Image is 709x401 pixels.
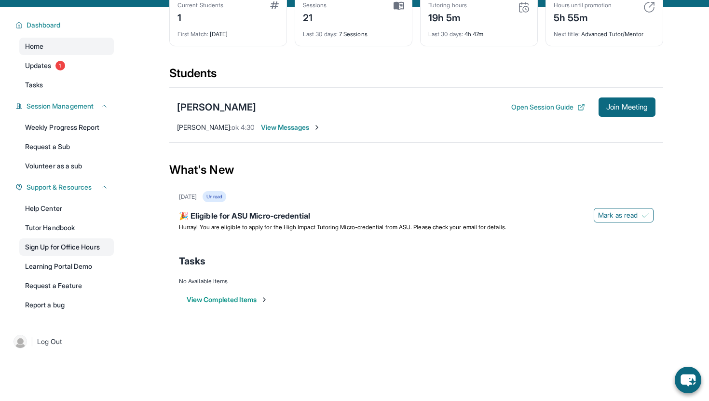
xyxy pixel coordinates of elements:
img: card [518,1,530,13]
img: card [394,1,404,10]
div: 5h 55m [554,9,612,25]
div: 4h 47m [428,25,530,38]
div: [DATE] [179,193,197,201]
span: Updates [25,61,52,70]
span: Tasks [179,254,205,268]
span: ok 4:30 [232,123,255,131]
button: Join Meeting [599,97,655,117]
span: Tasks [25,80,43,90]
span: | [31,336,33,347]
div: 🎉 Eligible for ASU Micro-credential [179,210,654,223]
span: [PERSON_NAME] : [177,123,232,131]
a: Tasks [19,76,114,94]
div: 7 Sessions [303,25,404,38]
img: card [270,1,279,9]
span: Mark as read [598,210,638,220]
a: Request a Sub [19,138,114,155]
span: Last 30 days : [428,30,463,38]
button: Session Management [23,101,108,111]
img: Chevron-Right [313,124,321,131]
span: Next title : [554,30,580,38]
img: card [643,1,655,13]
a: Updates1 [19,57,114,74]
div: Current Students [177,1,223,9]
img: Mark as read [641,211,649,219]
div: No Available Items [179,277,654,285]
div: Unread [203,191,226,202]
a: Request a Feature [19,277,114,294]
div: Sessions [303,1,327,9]
a: Learning Portal Demo [19,258,114,275]
span: Support & Resources [27,182,92,192]
div: 19h 5m [428,9,467,25]
button: chat-button [675,367,701,393]
a: Volunteer as a sub [19,157,114,175]
button: View Completed Items [187,295,268,304]
button: Dashboard [23,20,108,30]
div: Hours until promotion [554,1,612,9]
div: Advanced Tutor/Mentor [554,25,655,38]
a: |Log Out [10,331,114,352]
span: 1 [55,61,65,70]
a: Help Center [19,200,114,217]
div: 21 [303,9,327,25]
span: Hurray! You are eligible to apply for the High Impact Tutoring Micro-credential from ASU. Please ... [179,223,506,231]
a: Tutor Handbook [19,219,114,236]
span: Session Management [27,101,94,111]
span: Join Meeting [606,104,648,110]
span: Dashboard [27,20,61,30]
button: Mark as read [594,208,654,222]
span: Last 30 days : [303,30,338,38]
span: Home [25,41,43,51]
a: Report a bug [19,296,114,314]
span: First Match : [177,30,208,38]
a: Weekly Progress Report [19,119,114,136]
span: View Messages [261,123,321,132]
div: 1 [177,9,223,25]
a: Sign Up for Office Hours [19,238,114,256]
span: Log Out [37,337,62,346]
div: Students [169,66,663,87]
button: Open Session Guide [511,102,585,112]
a: Home [19,38,114,55]
div: What's New [169,149,663,191]
button: Support & Resources [23,182,108,192]
img: user-img [14,335,27,348]
div: Tutoring hours [428,1,467,9]
div: [DATE] [177,25,279,38]
div: [PERSON_NAME] [177,100,256,114]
